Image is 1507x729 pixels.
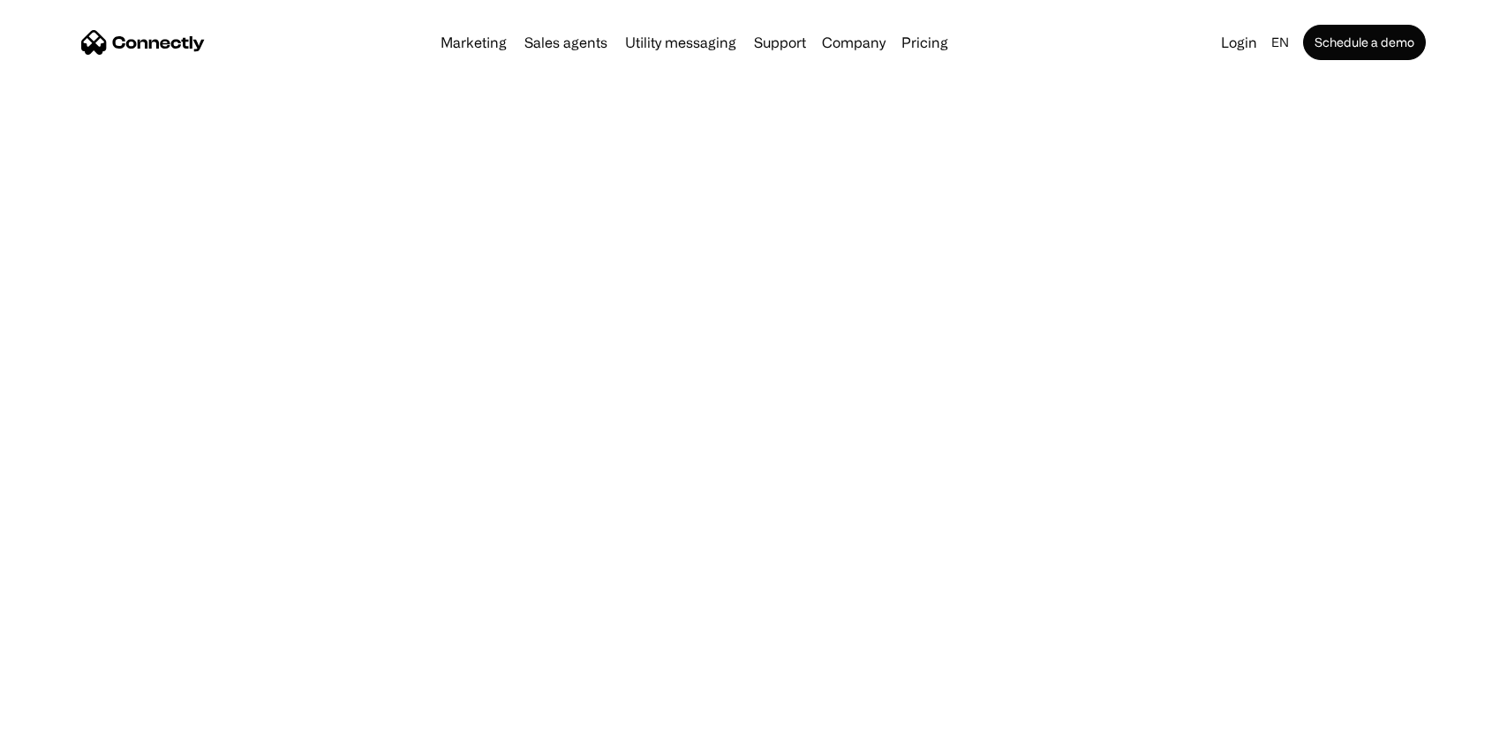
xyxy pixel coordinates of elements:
a: Sales agents [517,35,614,49]
a: Pricing [894,35,955,49]
a: Support [747,35,813,49]
div: Company [822,30,885,55]
a: Login [1214,30,1264,55]
div: en [1271,30,1289,55]
a: Schedule a demo [1303,25,1426,60]
a: Marketing [433,35,514,49]
a: Utility messaging [618,35,743,49]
